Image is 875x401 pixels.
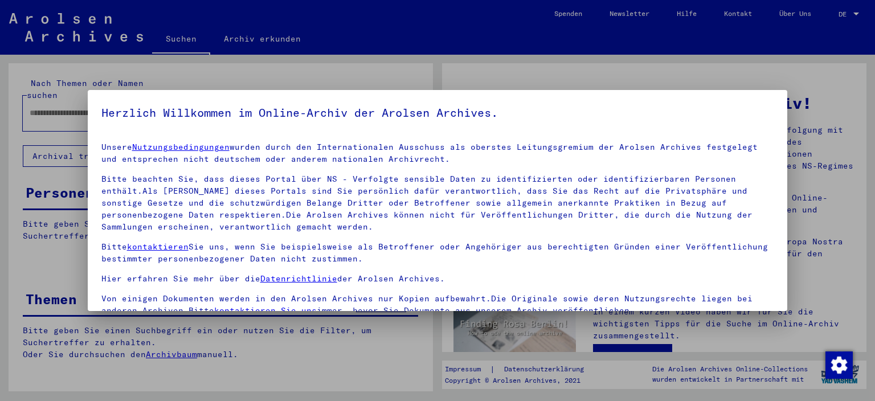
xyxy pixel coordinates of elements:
p: Bitte Sie uns, wenn Sie beispielsweise als Betroffener oder Angehöriger aus berechtigten Gründen ... [101,241,774,265]
a: kontaktieren [127,242,189,252]
a: kontaktieren Sie uns [214,305,317,316]
p: Hier erfahren Sie mehr über die der Arolsen Archives. [101,273,774,285]
a: Nutzungsbedingungen [132,142,230,152]
div: Zustimmung ändern [825,351,852,378]
p: Bitte beachten Sie, dass dieses Portal über NS - Verfolgte sensible Daten zu identifizierten oder... [101,173,774,233]
h5: Herzlich Willkommen im Online-Archiv der Arolsen Archives. [101,104,774,122]
p: Von einigen Dokumenten werden in den Arolsen Archives nur Kopien aufbewahrt.Die Originale sowie d... [101,293,774,317]
p: Unsere wurden durch den Internationalen Ausschuss als oberstes Leitungsgremium der Arolsen Archiv... [101,141,774,165]
a: Datenrichtlinie [260,273,337,284]
img: Zustimmung ändern [825,351,853,379]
